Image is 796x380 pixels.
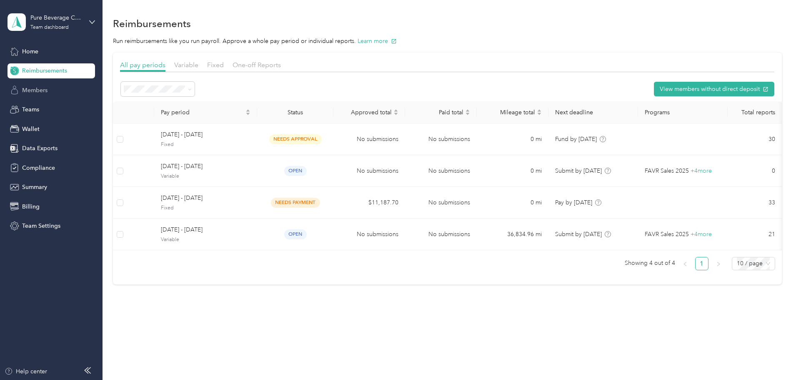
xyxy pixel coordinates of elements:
span: open [284,166,307,176]
th: Programs [638,101,728,123]
span: caret-down [465,111,470,116]
span: Paid total [412,109,463,116]
span: Submit by [DATE] [555,231,602,238]
div: Status [264,109,327,116]
span: Team Settings [22,221,60,230]
span: Showing 4 out of 4 [625,257,675,269]
span: Submit by [DATE] [555,167,602,174]
span: Billing [22,202,40,211]
div: Pure Beverage Company [30,13,83,22]
span: Reimbursements [22,66,67,75]
th: Approved total [333,101,405,123]
span: right [716,262,721,267]
td: 33 [728,187,781,219]
td: No submissions [333,155,405,187]
span: Variable [161,236,250,244]
th: Mileage total [477,101,548,123]
td: 30 [728,123,781,155]
span: caret-up [393,108,398,113]
th: Pay period [154,101,257,123]
td: No submissions [405,219,477,250]
li: Previous Page [678,257,692,270]
span: Summary [22,183,47,191]
span: caret-up [465,108,470,113]
button: left [678,257,692,270]
span: Pay by [DATE] [555,199,592,206]
h1: Reimbursements [113,19,191,28]
span: Fund by [DATE] [555,136,597,143]
span: Members [22,86,48,95]
span: Pay period [161,109,244,116]
span: One-off Reports [233,61,281,69]
td: No submissions [333,123,405,155]
span: [DATE] - [DATE] [161,225,250,234]
span: [DATE] - [DATE] [161,194,250,203]
span: + 4 more [691,231,712,238]
span: open [284,229,307,239]
td: $11,187.70 [333,187,405,219]
td: No submissions [405,155,477,187]
a: 1 [696,257,708,270]
span: [DATE] - [DATE] [161,162,250,171]
span: Fixed [161,204,250,212]
iframe: Everlance-gr Chat Button Frame [749,333,796,380]
span: Variable [174,61,198,69]
span: Fixed [207,61,224,69]
span: [DATE] - [DATE] [161,130,250,139]
span: 10 / page [737,257,770,270]
span: needs payment [271,198,320,207]
th: Paid total [405,101,477,123]
td: 0 mi [477,123,548,155]
td: No submissions [333,219,405,250]
span: Teams [22,105,39,114]
div: Team dashboard [30,25,69,30]
li: Next Page [712,257,725,270]
span: Variable [161,173,250,180]
td: 21 [728,219,781,250]
th: Total reports [728,101,781,123]
span: caret-up [537,108,542,113]
span: Home [22,47,38,56]
button: Learn more [358,37,397,45]
td: 0 [728,155,781,187]
span: caret-down [393,111,398,116]
button: Help center [5,367,47,376]
span: Compliance [22,164,55,172]
span: All pay periods [120,61,165,69]
p: Run reimbursements like you run payroll. Approve a whole pay period or individual reports. [113,37,782,45]
span: FAVR Sales 2025 [645,166,689,176]
span: caret-down [245,111,250,116]
td: 0 mi [477,155,548,187]
button: right [712,257,725,270]
span: FAVR Sales 2025 [645,230,689,239]
td: No submissions [405,187,477,219]
span: Mileage total [483,109,535,116]
th: Next deadline [548,101,638,123]
td: 0 mi [477,187,548,219]
span: Fixed [161,141,250,148]
td: No submissions [405,123,477,155]
div: Page Size [732,257,775,270]
span: needs approval [269,134,322,144]
span: Approved total [340,109,392,116]
span: caret-up [245,108,250,113]
span: caret-down [537,111,542,116]
td: 36,834.96 mi [477,219,548,250]
span: Data Exports [22,144,58,153]
span: Wallet [22,125,40,133]
button: View members without direct deposit [654,82,774,96]
span: left [683,262,688,267]
span: + 4 more [691,167,712,174]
